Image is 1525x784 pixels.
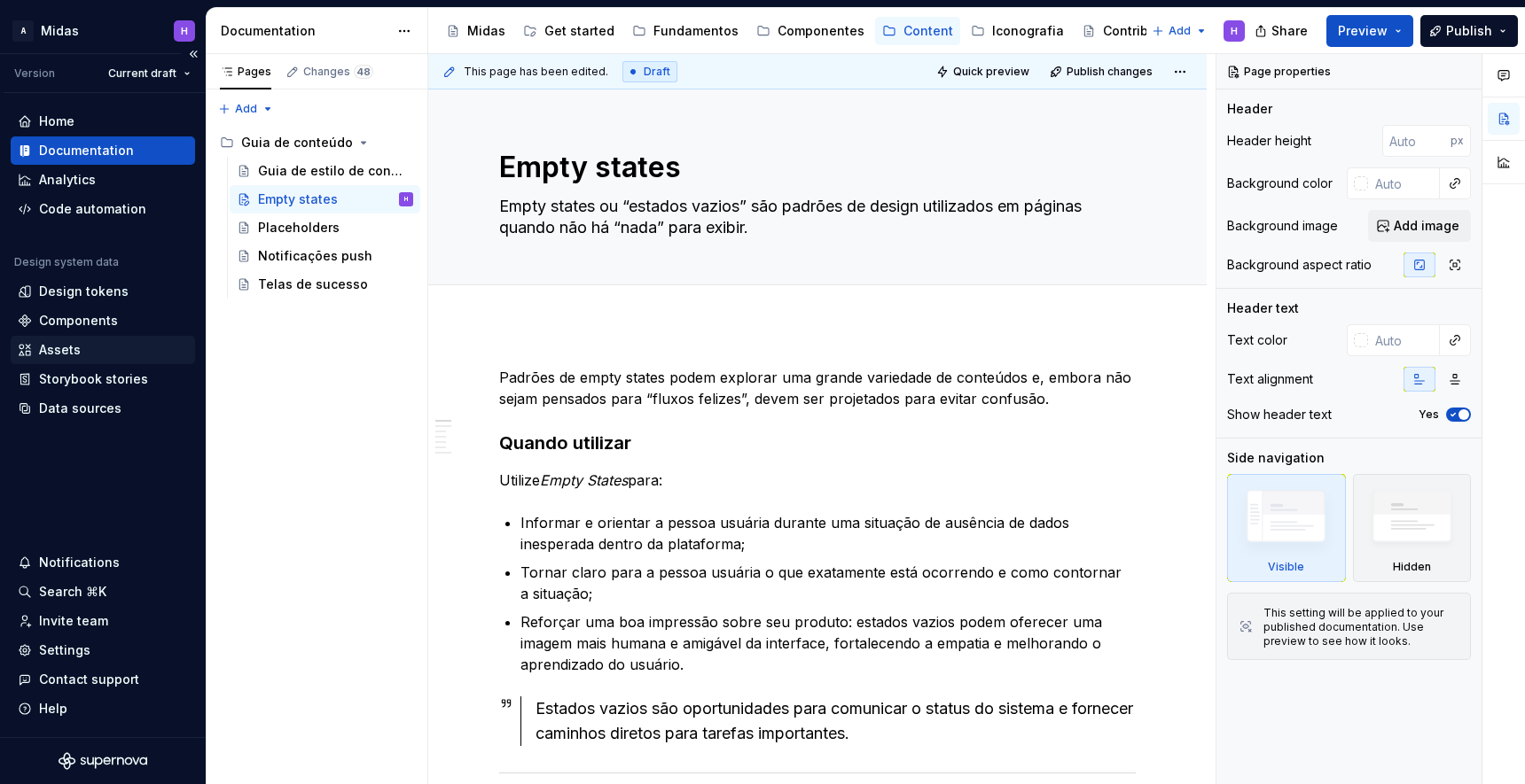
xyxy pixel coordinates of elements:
p: Informar e orientar a pessoa usuária durante uma situação de ausência de dados inesperada dentro ... [520,512,1136,555]
span: Add [235,102,257,116]
a: Settings [11,636,195,664]
div: Notificações push [258,247,372,265]
input: Auto [1368,167,1440,199]
a: Guia de estilo de conteúdo [230,157,420,185]
a: Home [11,107,195,136]
div: Data sources [39,400,121,417]
input: Auto [1382,125,1451,157]
div: Background image [1227,217,1338,235]
textarea: Empty states [496,146,1132,189]
div: Documentation [221,22,388,40]
button: Add image [1368,210,1471,242]
input: Auto [1368,324,1440,356]
div: Midas [41,22,79,40]
span: Draft [644,65,670,79]
div: Help [39,700,67,718]
div: Components [39,312,118,330]
div: Componentes [778,22,864,40]
a: Notificações push [230,242,420,270]
label: Yes [1419,408,1439,422]
textarea: Empty states ou “estados vazios” são padrões de design utilizados em páginas quando não há “nada”... [496,192,1132,242]
button: Share [1246,15,1319,47]
span: This page has been edited. [464,65,608,79]
div: Changes [303,65,373,79]
div: Page tree [439,13,1143,49]
div: Header [1227,100,1272,118]
p: Reforçar uma boa impressão sobre seu produto: estados vazios podem oferecer uma imagem mais human... [520,611,1136,675]
svg: Supernova Logo [59,752,147,770]
div: Settings [39,641,90,659]
div: Search ⌘K [39,583,106,601]
div: Code automation [39,200,146,218]
a: Content [875,17,960,45]
div: Documentation [39,142,134,159]
button: Publish changes [1044,59,1161,84]
div: Hidden [1393,560,1431,574]
div: Contribuindo [1103,22,1184,40]
a: Analytics [11,166,195,194]
div: Visible [1268,560,1304,574]
button: Current draft [100,61,199,86]
button: Contact support [11,665,195,694]
button: Notifications [11,548,195,577]
a: Design tokens [11,277,195,306]
a: Components [11,307,195,335]
div: Get started [544,22,614,40]
button: Add [213,97,279,121]
div: Telas de sucesso [258,276,368,293]
div: Design system data [14,255,119,269]
span: Add [1169,24,1191,38]
button: Add [1146,19,1213,43]
em: Empty States [540,471,628,489]
button: Quick preview [931,59,1037,84]
button: Publish [1420,15,1518,47]
div: Invite team [39,612,108,630]
div: Page tree [213,128,420,299]
span: Add image [1394,217,1459,235]
div: H [1231,24,1238,38]
a: Placeholders [230,213,420,242]
div: Background color [1227,175,1333,192]
button: AMidasH [4,12,202,50]
span: Publish [1446,22,1492,40]
a: Midas [439,17,512,45]
p: px [1451,134,1464,148]
div: Guia de conteúdo [241,134,353,151]
div: Text color [1227,331,1287,349]
a: Data sources [11,394,195,423]
a: Telas de sucesso [230,270,420,299]
button: Search ⌘K [11,578,195,606]
div: Iconografia [992,22,1064,40]
div: Background aspect ratio [1227,256,1372,274]
a: Invite team [11,607,195,635]
button: Collapse sidebar [181,42,206,66]
div: H [181,24,188,38]
span: Quick preview [953,65,1029,79]
a: Empty statesH [230,185,420,213]
div: Design tokens [39,283,129,300]
div: Show header text [1227,406,1332,423]
div: Version [14,66,55,81]
a: Fundamentos [625,17,746,45]
div: Storybook stories [39,370,148,388]
button: Preview [1326,15,1413,47]
div: Home [39,113,74,130]
span: 48 [354,65,373,79]
div: Placeholders [258,219,340,237]
a: Componentes [749,17,872,45]
strong: Quando utilizar [499,432,631,454]
div: Assets [39,341,81,359]
a: Contribuindo [1075,17,1191,45]
div: Contact support [39,671,139,688]
a: Assets [11,336,195,364]
div: Side navigation [1227,449,1325,467]
div: Fundamentos [653,22,739,40]
a: Get started [516,17,622,45]
span: Share [1271,22,1308,40]
div: Hidden [1353,474,1472,582]
p: Tornar claro para a pessoa usuária o que exatamente está ocorrendo e como contornar a situação; [520,562,1136,604]
span: Current draft [108,66,176,81]
div: Empty states [258,190,338,208]
div: Guia de conteúdo [213,128,420,157]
